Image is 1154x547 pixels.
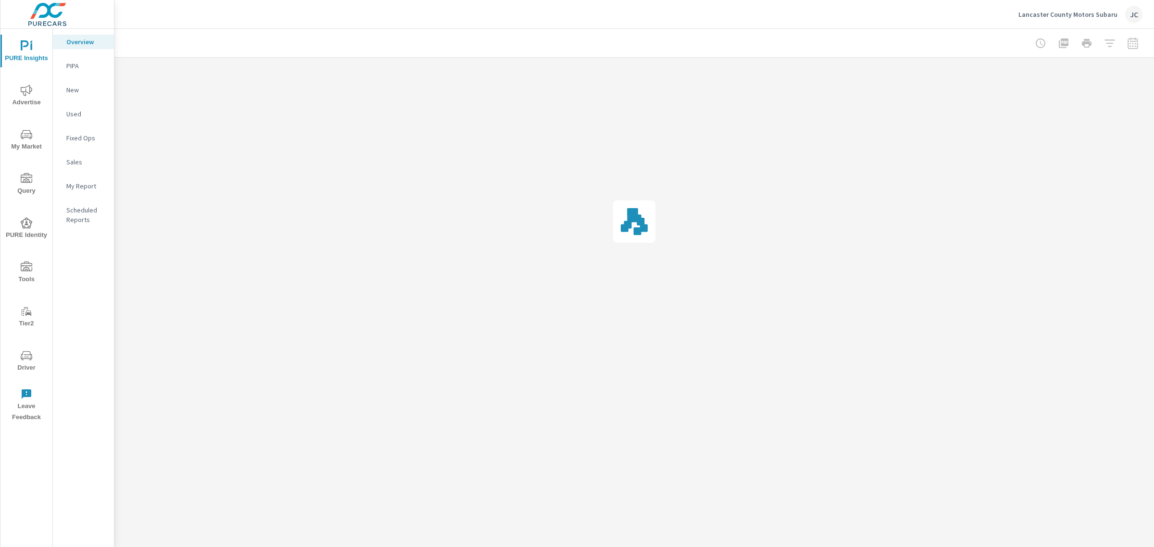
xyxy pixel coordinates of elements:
[53,155,114,169] div: Sales
[53,83,114,97] div: New
[3,217,50,241] span: PURE Identity
[3,173,50,197] span: Query
[66,61,106,71] p: PIPA
[53,59,114,73] div: PIPA
[3,40,50,64] span: PURE Insights
[66,157,106,167] p: Sales
[0,29,52,427] div: nav menu
[3,261,50,285] span: Tools
[53,35,114,49] div: Overview
[53,107,114,121] div: Used
[3,388,50,423] span: Leave Feedback
[53,131,114,145] div: Fixed Ops
[66,205,106,224] p: Scheduled Reports
[3,306,50,329] span: Tier2
[66,133,106,143] p: Fixed Ops
[53,203,114,227] div: Scheduled Reports
[1125,6,1142,23] div: JC
[66,181,106,191] p: My Report
[3,85,50,108] span: Advertise
[3,350,50,373] span: Driver
[53,179,114,193] div: My Report
[66,109,106,119] p: Used
[66,85,106,95] p: New
[66,37,106,47] p: Overview
[3,129,50,152] span: My Market
[1018,10,1117,19] p: Lancaster County Motors Subaru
